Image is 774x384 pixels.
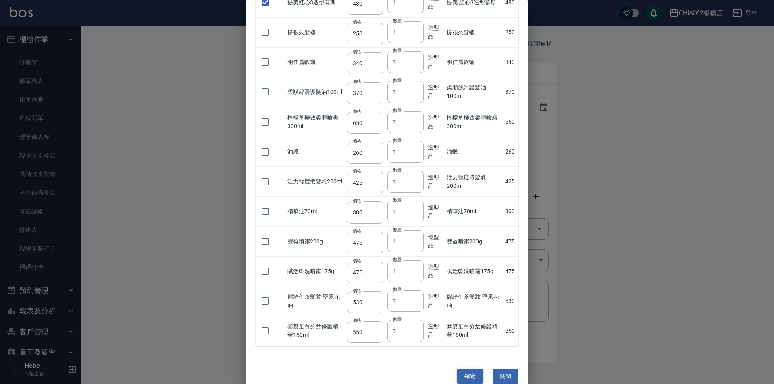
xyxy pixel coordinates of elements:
[393,78,402,84] label: 數量
[353,168,361,174] label: 價格
[353,49,361,55] label: 價格
[493,369,518,384] button: 關閉
[426,137,445,167] td: 造型品
[393,317,402,323] label: 數量
[353,109,361,115] label: 價格
[445,197,503,226] td: 精華油70ml
[393,48,402,54] label: 數量
[457,369,483,384] button: 確定
[393,227,402,233] label: 數量
[503,48,518,77] td: 340
[285,286,345,316] td: 麗綺午茶髮妝-堅果花油
[353,258,361,264] label: 價格
[285,316,345,346] td: 黎麥蛋白分岔修護精華150ml
[353,19,361,25] label: 價格
[445,257,503,286] td: 賦活乾洗噴霧175g
[445,227,503,257] td: 豐盈噴霧200g
[353,288,361,294] label: 價格
[445,137,503,167] td: 油蠟
[393,137,402,143] label: 數量
[285,197,345,226] td: 精華油70ml
[426,286,445,316] td: 造型品
[503,18,518,48] td: 250
[285,18,345,48] td: 撐很久髮蠟
[285,257,345,286] td: 賦活乾洗噴霧175g
[445,286,503,316] td: 麗綺午茶髮妝-堅果花油
[426,227,445,257] td: 造型品
[503,316,518,346] td: 550
[353,79,361,85] label: 價格
[445,48,503,77] td: 明佳麗軟蠟
[285,167,345,197] td: 活力輕度捲髮乳200ml
[393,197,402,203] label: 數量
[426,18,445,48] td: 造型品
[503,286,518,316] td: 530
[503,257,518,286] td: 475
[393,167,402,173] label: 數量
[426,107,445,137] td: 造型品
[285,48,345,77] td: 明佳麗軟蠟
[445,77,503,107] td: 柔順絲滑護髮油100ml
[503,197,518,226] td: 300
[445,167,503,197] td: 活力輕度捲髮乳200ml
[285,137,345,167] td: 油蠟
[445,316,503,346] td: 黎麥蛋白分岔修護精華150ml
[426,167,445,197] td: 造型品
[285,77,345,107] td: 柔順絲滑護髮油100ml
[353,228,361,234] label: 價格
[353,318,361,324] label: 價格
[393,257,402,263] label: 數量
[503,137,518,167] td: 260
[426,257,445,286] td: 造型品
[445,107,503,137] td: 檸檬草極致柔順噴霧300ml
[503,77,518,107] td: 370
[353,198,361,204] label: 價格
[445,18,503,48] td: 撐很久髮蠟
[285,227,345,257] td: 豐盈噴霧200g
[393,287,402,293] label: 數量
[353,139,361,145] label: 價格
[503,227,518,257] td: 475
[503,107,518,137] td: 650
[426,48,445,77] td: 造型品
[426,197,445,226] td: 造型品
[285,107,345,137] td: 檸檬草極致柔順噴霧300ml
[393,108,402,114] label: 數量
[503,167,518,197] td: 425
[426,316,445,346] td: 造型品
[426,77,445,107] td: 造型品
[393,18,402,24] label: 數量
